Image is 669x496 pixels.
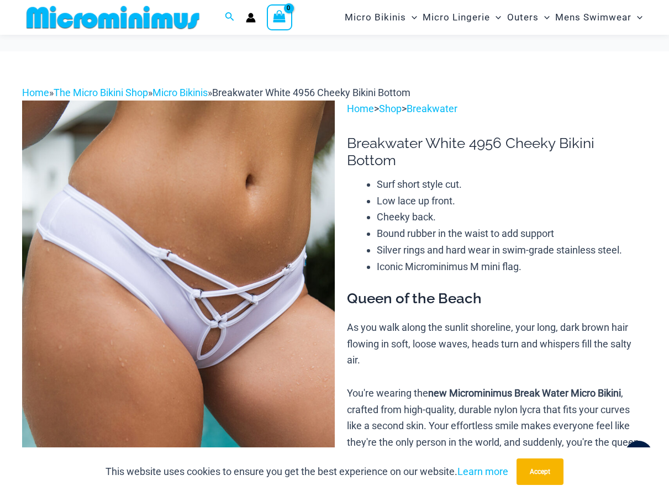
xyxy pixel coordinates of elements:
h3: Queen of the Beach [347,289,647,308]
li: Bound rubber in the waist to add support [377,225,647,242]
a: The Micro Bikini Shop [54,87,148,98]
span: Outers [507,3,539,31]
h1: Breakwater White 4956 Cheeky Bikini Bottom [347,135,647,169]
a: Breakwater [407,103,457,114]
a: Account icon link [246,13,256,23]
a: Shop [379,103,402,114]
li: Low lace up front. [377,193,647,209]
span: Menu Toggle [490,3,501,31]
li: Cheeky back. [377,209,647,225]
a: Learn more [457,466,508,477]
button: Accept [517,458,563,485]
li: Surf short style cut. [377,176,647,193]
b: new Microminimus Break Water Micro Bikini [428,387,621,399]
span: Micro Bikinis [345,3,406,31]
a: Mens SwimwearMenu ToggleMenu Toggle [552,3,645,31]
a: Home [347,103,374,114]
a: OutersMenu ToggleMenu Toggle [504,3,552,31]
span: » » » [22,87,410,98]
img: MM SHOP LOGO FLAT [22,5,204,30]
nav: Site Navigation [340,2,647,33]
li: Iconic Microminimus M mini flag. [377,258,647,275]
span: Menu Toggle [539,3,550,31]
span: Breakwater White 4956 Cheeky Bikini Bottom [212,87,410,98]
span: Menu Toggle [631,3,642,31]
p: > > [347,101,647,117]
a: Search icon link [225,10,235,24]
a: View Shopping Cart, empty [267,4,292,30]
span: Mens Swimwear [555,3,631,31]
a: Micro LingerieMenu ToggleMenu Toggle [420,3,504,31]
li: Silver rings and hard wear in swim-grade stainless steel. [377,242,647,258]
span: Micro Lingerie [423,3,490,31]
a: Home [22,87,49,98]
a: Micro BikinisMenu ToggleMenu Toggle [342,3,420,31]
span: Menu Toggle [406,3,417,31]
a: Micro Bikinis [152,87,208,98]
p: This website uses cookies to ensure you get the best experience on our website. [106,463,508,480]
